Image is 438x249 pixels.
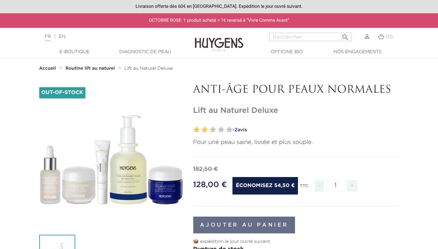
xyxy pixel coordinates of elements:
h1: Lift au Naturel Deluxe [193,106,399,115]
a: Nos engagements [325,49,390,55]
strong: Routine lift au naturel [65,66,115,71]
strong: Accueil [39,66,56,71]
input: Quantité [326,180,345,191]
button: Ajouter au panier [193,217,295,233]
label: 7 [217,125,219,135]
span: 2 [234,127,237,132]
span: 182,50 € [193,166,218,172]
span: Économisez 54,50 € [232,177,298,195]
button:  [339,31,351,40]
a: -2avis [231,125,399,135]
p: Pour une peau saine, lissée et plus souple. [193,138,399,147]
a: E-Boutique [42,49,107,55]
span: + [347,180,357,192]
a: EN [59,34,65,39]
span: (0) [385,34,393,39]
label: 2 [195,125,200,135]
label: 4 [203,125,208,135]
div: TTC [300,179,308,196]
a: Routine lift au naturel [65,66,116,71]
span: 128,00 € [193,181,227,189]
div: | [41,33,178,41]
a: FR [45,34,51,41]
a: Officine Bio [255,49,319,55]
input: Rechercher [269,33,352,41]
img: Huygens [195,27,243,52]
span: - [315,180,324,192]
label: 6 [211,125,216,135]
a: Lift au Naturel Deluxe [124,66,173,71]
label: 5 [208,125,211,135]
i:  [341,31,349,39]
a: Diagnostic de peau [113,49,178,55]
label: 3 [200,125,203,135]
label: 8 [219,125,224,135]
a: Accueil [39,66,57,71]
p: ANTI-ÂGE POUR PEAUX NORMALES [193,84,399,96]
li: Out-of-Stock [39,87,86,98]
label: 9 [225,125,227,135]
label: 10 [228,125,232,135]
label: 1 [192,125,195,135]
p: 📦 expédition le jour ouvré suivant [193,238,399,245]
